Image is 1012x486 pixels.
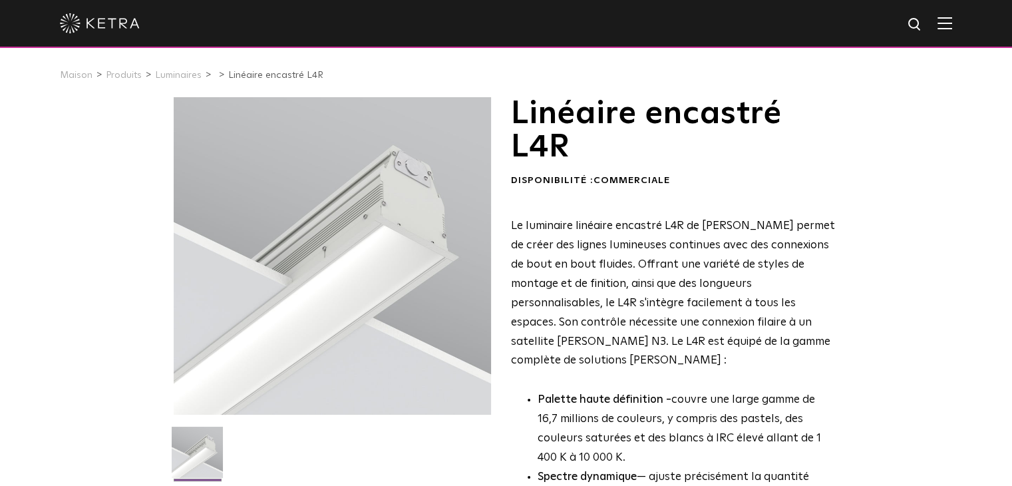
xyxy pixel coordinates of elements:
[511,220,835,366] font: Le luminaire linéaire encastré L4R de [PERSON_NAME] permet de créer des lignes lumineuses continu...
[511,98,782,163] font: Linéaire encastré L4R
[228,71,323,80] font: Linéaire encastré L4R
[60,13,140,33] img: ketra-logo-2019-blanc
[593,176,670,185] font: Commerciale
[155,71,202,80] a: Luminaires
[538,394,671,405] font: Palette haute définition -
[60,71,92,80] a: Maison
[106,71,142,80] a: Produits
[937,17,952,29] img: Hamburger%20Nav.svg
[538,394,821,463] font: couvre une large gamme de 16,7 millions de couleurs, y compris des pastels, des couleurs saturées...
[907,17,924,33] img: icône de recherche
[538,471,637,483] font: Spectre dynamique
[511,176,593,185] font: Disponibilité :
